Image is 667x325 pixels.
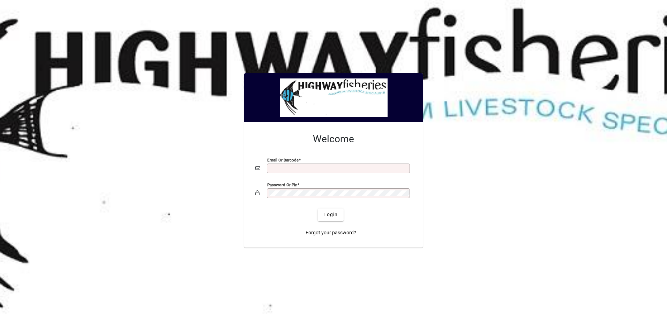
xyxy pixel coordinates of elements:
[267,182,297,187] mat-label: Password or Pin
[306,229,356,236] span: Forgot your password?
[303,227,359,239] a: Forgot your password?
[255,133,412,145] h2: Welcome
[318,209,343,221] button: Login
[267,157,299,162] mat-label: Email or Barcode
[323,211,338,218] span: Login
